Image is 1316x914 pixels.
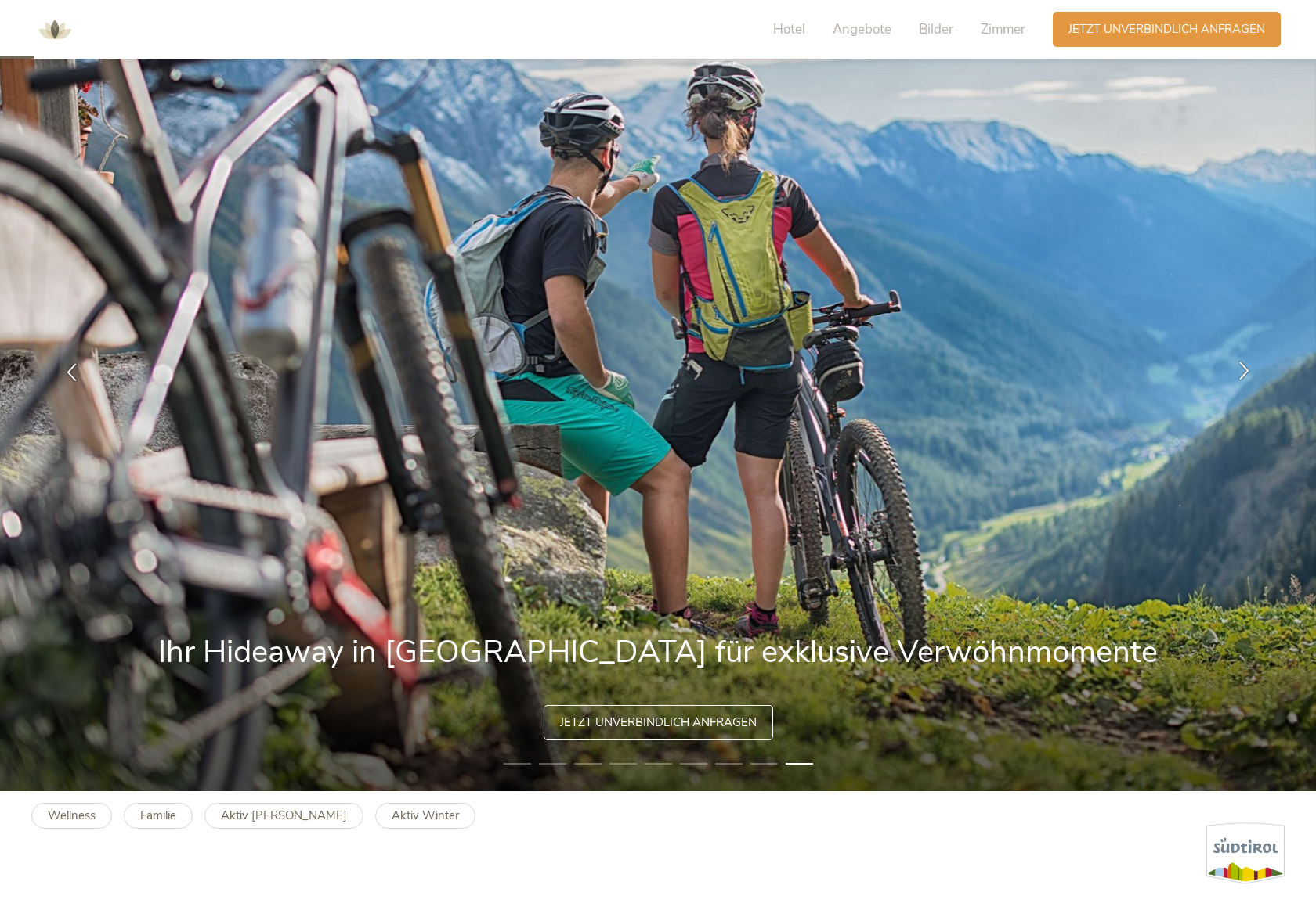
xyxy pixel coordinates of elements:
span: Zimmer [981,20,1025,38]
img: Südtirol [1206,822,1285,884]
a: Familie [124,803,193,829]
img: AMONTI & LUNARIS Wellnessresort [31,6,78,53]
b: Familie [140,808,176,823]
span: Jetzt unverbindlich anfragen [1068,21,1265,38]
b: Aktiv [PERSON_NAME] [221,808,347,823]
span: Angebote [833,20,891,38]
a: Wellness [31,803,112,829]
b: Aktiv Winter [392,808,459,823]
a: Aktiv [PERSON_NAME] [204,803,363,829]
a: AMONTI & LUNARIS Wellnessresort [31,23,78,34]
b: Wellness [48,808,96,823]
span: Hotel [773,20,805,38]
span: Jetzt unverbindlich anfragen [560,714,757,731]
span: Bilder [919,20,953,38]
a: Aktiv Winter [375,803,475,829]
